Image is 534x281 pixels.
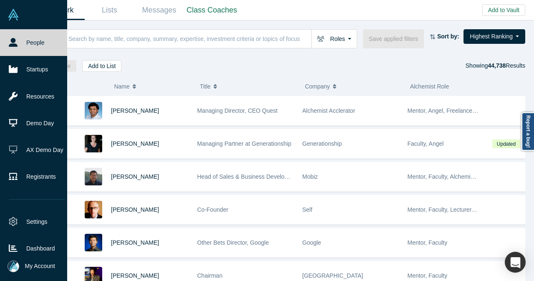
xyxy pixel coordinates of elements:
img: Michael Chang's Profile Image [85,168,102,185]
span: Generationship [302,140,342,147]
span: Mobiz [302,173,318,180]
a: [PERSON_NAME] [111,173,159,180]
span: Mentor, Faculty, Alchemist 25 [408,173,484,180]
button: Company [305,78,401,95]
span: My Account [25,262,55,271]
span: Results [488,62,525,69]
span: Alchemist Role [410,83,449,90]
img: Robert Winder's Profile Image [85,201,102,218]
img: Alchemist Vault Logo [8,9,19,20]
strong: Sort by: [437,33,459,40]
a: [PERSON_NAME] [111,140,159,147]
span: Company [305,78,330,95]
a: Messages [134,0,184,20]
a: [PERSON_NAME] [111,272,159,279]
button: Add to Vault [482,4,525,16]
span: Name [114,78,129,95]
span: Co-Founder [197,206,229,213]
span: Alchemist Acclerator [302,107,355,114]
span: Head of Sales & Business Development (interim) [197,173,324,180]
a: [PERSON_NAME] [111,239,159,246]
a: Lists [85,0,134,20]
button: My Account [8,261,55,272]
input: Search by name, title, company, summary, expertise, investment criteria or topics of focus [68,29,311,48]
span: Managing Director, CEO Quest [197,107,278,114]
a: [PERSON_NAME] [111,107,159,114]
span: Updated [492,139,520,148]
button: Title [200,78,296,95]
span: Mentor, Faculty [408,272,448,279]
span: Faculty, Angel [408,140,444,147]
span: Self [302,206,312,213]
img: Steven Kan's Profile Image [85,234,102,251]
img: Mia Scott's Account [8,261,19,272]
button: Name [114,78,191,95]
button: Roles [311,29,357,48]
span: Mentor, Faculty [408,239,448,246]
a: Class Coaches [184,0,240,20]
button: Save applied filters [363,29,424,48]
a: Report a bug! [521,112,534,151]
span: Managing Partner at Generationship [197,140,292,147]
img: Gnani Palanikumar's Profile Image [85,102,102,119]
strong: 44,738 [488,62,506,69]
button: Add to List [82,60,121,72]
span: Other Bets Director, Google [197,239,269,246]
div: Showing [466,60,525,72]
button: Highest Ranking [463,29,525,44]
a: [PERSON_NAME] [111,206,159,213]
span: Chairman [197,272,223,279]
img: Rachel Chalmers's Profile Image [85,135,102,152]
span: Google [302,239,321,246]
span: Title [200,78,211,95]
span: [GEOGRAPHIC_DATA] [302,272,363,279]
